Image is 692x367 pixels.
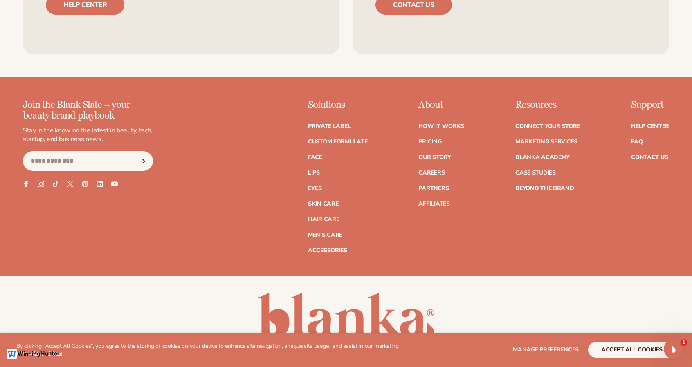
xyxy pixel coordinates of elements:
[681,339,687,346] span: 1
[515,170,556,176] a: Case Studies
[308,186,322,191] a: Eyes
[513,342,579,358] button: Manage preferences
[308,154,322,160] a: Face
[588,342,676,358] button: accept all cookies
[16,343,405,357] p: By clicking "Accept All Cookies", you agree to the storing of cookies on your device to enhance s...
[515,154,570,160] a: Blanka Academy
[308,201,338,207] a: Skin Care
[631,154,668,160] a: Contact Us
[631,100,669,110] p: Support
[515,123,580,129] a: Connect your store
[23,100,153,121] p: Join the Blank Slate – your beauty brand playbook
[308,100,368,110] p: Solutions
[631,123,669,129] a: Help Center
[515,100,580,110] p: Resources
[515,139,577,145] a: Marketing services
[418,170,445,176] a: Careers
[23,126,153,143] p: Stay in the know on the latest in beauty, tech, startup, and business news.
[308,123,350,129] a: Private label
[418,123,464,129] a: How It Works
[664,339,683,359] iframe: Intercom live chat
[308,248,347,253] a: Accessories
[308,170,320,176] a: Lips
[308,232,342,238] a: Men's Care
[513,346,579,354] span: Manage preferences
[418,139,441,145] a: Pricing
[135,151,153,171] button: Subscribe
[418,186,449,191] a: Partners
[308,139,368,145] a: Custom formulate
[515,186,574,191] a: Beyond the brand
[418,201,449,207] a: Affiliates
[418,154,451,160] a: Our Story
[631,139,643,145] a: FAQ
[418,100,464,110] p: About
[308,217,339,222] a: Hair Care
